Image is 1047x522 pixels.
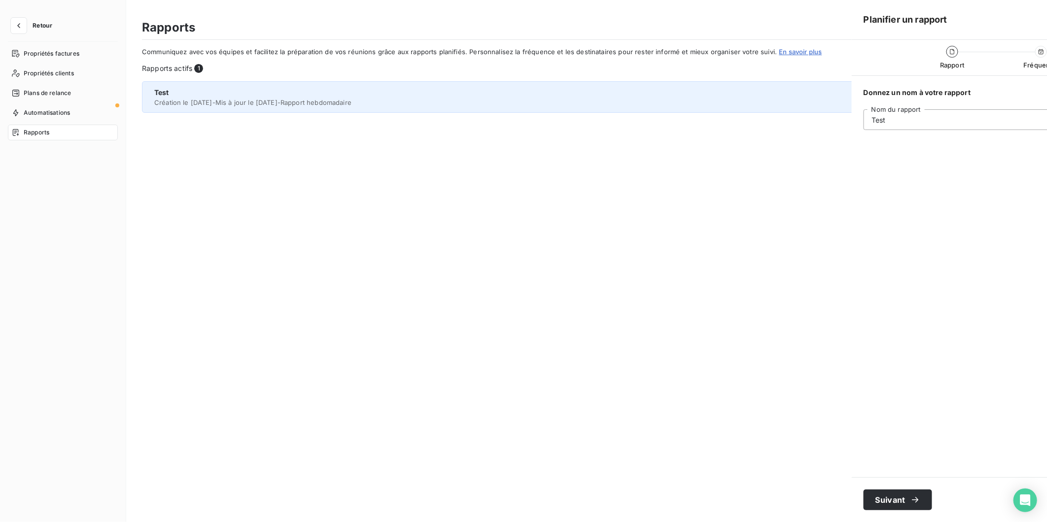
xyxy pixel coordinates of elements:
[864,489,932,510] button: Suivant
[864,13,947,27] h5: Planifier un rapport
[1013,489,1037,512] div: Open Intercom Messenger
[940,61,964,69] span: Rapport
